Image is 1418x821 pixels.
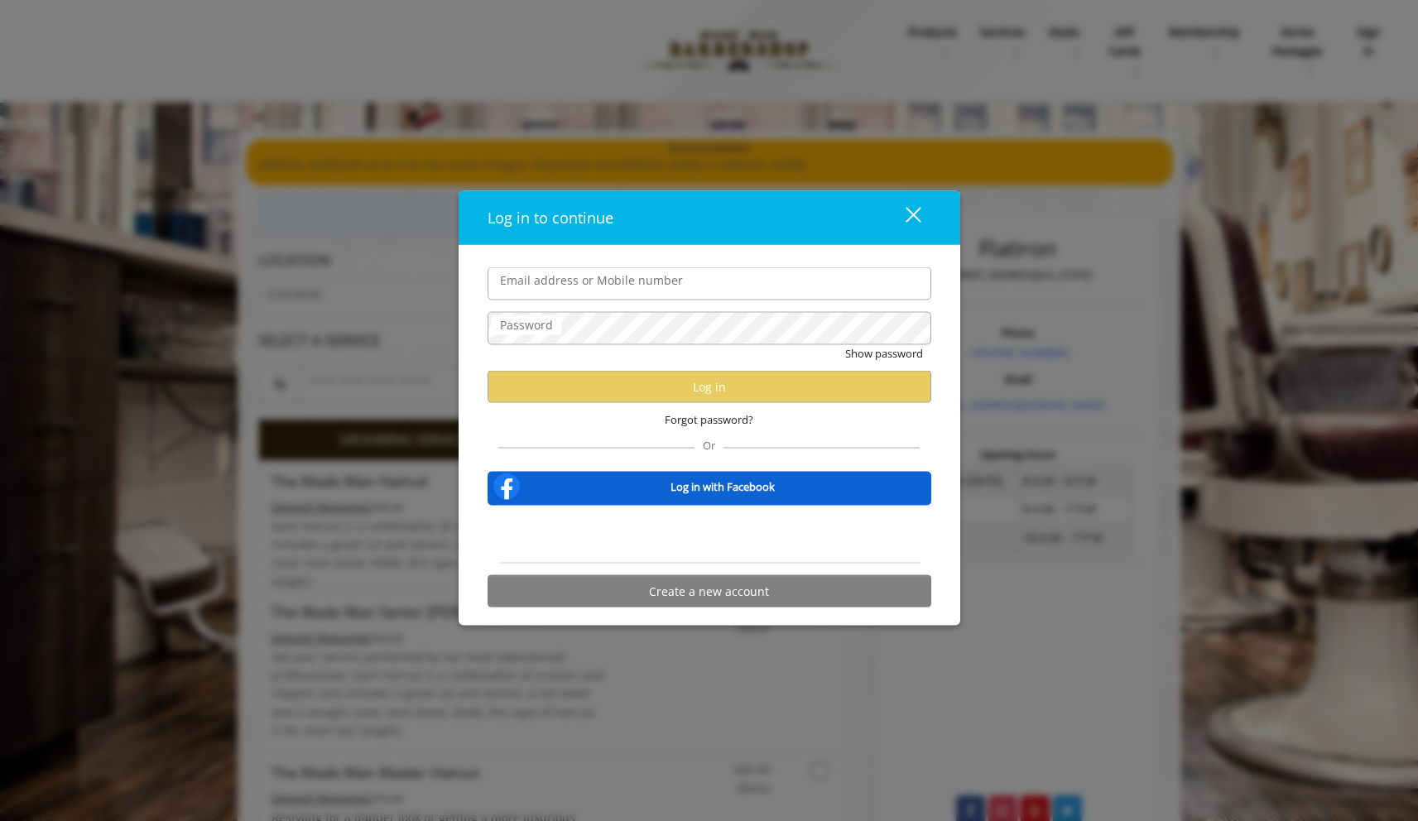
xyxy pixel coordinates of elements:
[695,438,723,453] span: Or
[492,271,691,290] label: Email address or Mobile number
[488,575,931,607] button: Create a new account
[875,201,931,235] button: close dialog
[490,470,523,503] img: facebook-logo
[671,478,775,495] b: Log in with Facebook
[887,205,920,230] div: close dialog
[608,516,810,553] iframe: Sign in with Google Button
[845,345,923,362] button: Show password
[488,371,931,403] button: Log in
[488,312,931,345] input: Password
[488,267,931,300] input: Email address or Mobile number
[492,316,561,334] label: Password
[488,208,613,228] span: Log in to continue
[665,411,753,429] span: Forgot password?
